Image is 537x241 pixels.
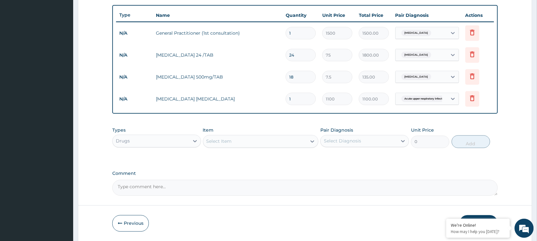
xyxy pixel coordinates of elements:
th: Type [116,9,153,21]
div: We're Online! [451,222,505,228]
th: Name [153,9,282,22]
span: [MEDICAL_DATA] [401,30,431,36]
td: N/A [116,49,153,61]
td: N/A [116,93,153,105]
div: Chat with us now [33,36,107,44]
th: Unit Price [319,9,356,22]
td: [MEDICAL_DATA] 500mg/TAB [153,71,282,83]
td: General Practitioner (1st consultation) [153,27,282,39]
span: [MEDICAL_DATA] [401,74,431,80]
label: Unit Price [411,127,434,134]
td: [MEDICAL_DATA] [MEDICAL_DATA] [153,93,282,105]
button: Previous [112,215,149,232]
span: [MEDICAL_DATA] [401,52,431,58]
label: Comment [112,171,498,176]
th: Quantity [282,9,319,22]
td: [MEDICAL_DATA] 24 /TAB [153,49,282,61]
textarea: Type your message and hit 'Enter' [3,174,121,196]
div: Drugs [116,138,130,144]
div: Select Diagnosis [324,138,361,144]
button: Add [452,135,490,148]
button: Submit [460,215,498,232]
div: Select Item [206,138,232,145]
label: Types [112,128,126,133]
label: Pair Diagnosis [320,127,353,134]
td: N/A [116,27,153,39]
img: d_794563401_company_1708531726252_794563401 [12,32,26,48]
div: Minimize live chat window [104,3,120,18]
p: How may I help you today? [451,229,505,234]
span: We're online! [37,80,88,144]
label: Item [203,127,214,134]
td: N/A [116,71,153,83]
th: Pair Diagnosis [392,9,462,22]
span: Acute upper respiratory infect... [401,96,448,102]
th: Total Price [356,9,392,22]
th: Actions [462,9,494,22]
